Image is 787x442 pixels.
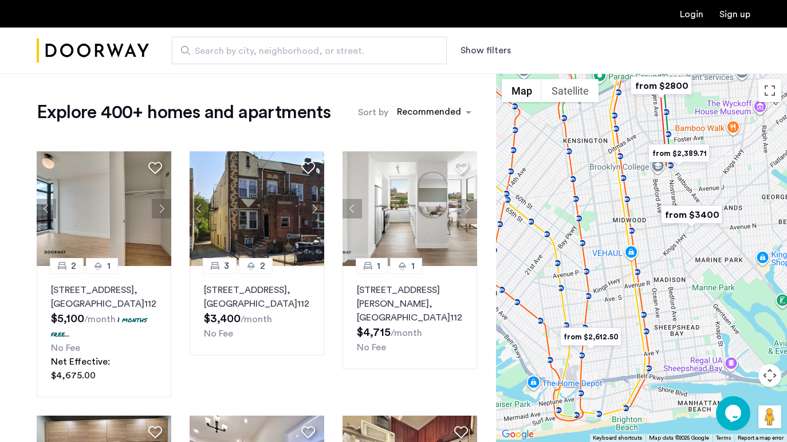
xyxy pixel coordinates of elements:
button: Previous apartment [37,199,56,218]
span: 1 [107,259,111,273]
span: Net Effective: $4,675.00 [51,357,110,380]
a: Registration [719,10,750,19]
button: Previous apartment [190,199,209,218]
span: $3,400 [204,313,241,324]
span: 1 [411,259,415,273]
span: 1 [377,259,380,273]
a: 32[STREET_ADDRESS], [GEOGRAPHIC_DATA]11234No Fee [190,266,324,355]
img: 2016_638673975962267132.jpeg [37,151,171,266]
img: 2016_638666715889771230.jpeg [343,151,477,266]
span: 3 [224,259,229,273]
span: $4,715 [357,327,391,338]
button: Toggle fullscreen view [758,79,781,102]
sub: /month [241,315,272,324]
button: Keyboard shortcuts [593,434,642,442]
button: Previous apartment [343,199,362,218]
button: Show street map [502,79,542,102]
button: Next apartment [152,199,171,218]
div: from $2,612.50 [556,324,626,350]
img: logo [37,29,149,72]
sub: /month [84,315,116,324]
img: Google [499,427,537,442]
p: [STREET_ADDRESS] 11216 [51,283,157,311]
div: from $2800 [626,73,697,99]
img: 2016_638484540295233130.jpeg [190,151,324,266]
span: No Fee [51,343,80,353]
label: Sort by [358,105,388,119]
a: 11[STREET_ADDRESS][PERSON_NAME], [GEOGRAPHIC_DATA]11238No Fee [343,266,477,369]
button: Drag Pegman onto the map to open Street View [758,405,781,428]
div: Recommended [395,105,461,122]
input: Apartment Search [172,37,447,64]
sub: /month [391,328,422,338]
a: Login [680,10,703,19]
a: 21[STREET_ADDRESS], [GEOGRAPHIC_DATA]112161 months free...No FeeNet Effective: $4,675.00 [37,266,171,397]
a: Open this area in Google Maps (opens a new window) [499,427,537,442]
p: [STREET_ADDRESS][PERSON_NAME] 11238 [357,283,463,324]
ng-select: sort-apartment [391,102,477,123]
span: Map data ©2025 Google [649,435,709,441]
h1: Explore 400+ homes and apartments [37,101,330,124]
p: [STREET_ADDRESS] 11234 [204,283,310,311]
span: 2 [260,259,265,273]
span: No Fee [204,329,233,338]
button: Next apartment [458,199,477,218]
span: No Fee [357,343,386,352]
span: Search by city, neighborhood, or street. [195,44,415,58]
div: from $3400 [656,202,727,228]
span: $5,100 [51,313,84,324]
button: Map camera controls [758,364,781,387]
div: from $2,389.71 [644,140,714,166]
iframe: chat widget [716,396,753,431]
a: Cazamio Logo [37,29,149,72]
button: Show or hide filters [461,44,511,57]
a: Terms (opens in new tab) [716,434,731,442]
button: Show satellite imagery [542,79,599,102]
a: Report a map error [738,434,784,442]
span: 2 [71,259,76,273]
button: Next apartment [305,199,324,218]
